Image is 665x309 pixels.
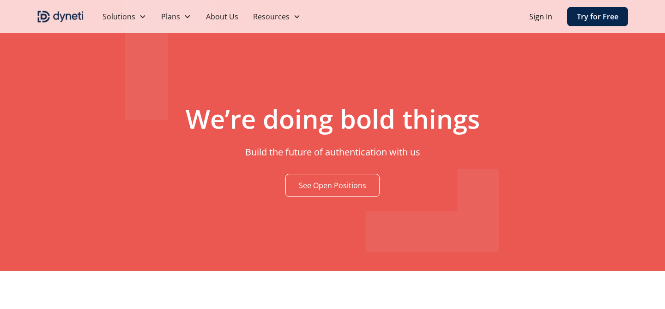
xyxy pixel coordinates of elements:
div: Solutions [103,11,135,22]
h1: We’re doing bold things [155,103,510,134]
a: See Open Positions [285,174,380,197]
a: home [37,9,84,24]
div: Resources [253,11,290,22]
div: Solutions [95,7,154,26]
div: Plans [161,11,180,22]
p: Build the future of authentication with us [155,145,510,159]
div: Plans [154,7,199,26]
a: Try for Free [567,7,628,26]
img: Dyneti indigo logo [37,9,84,24]
a: Sign In [529,11,552,22]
